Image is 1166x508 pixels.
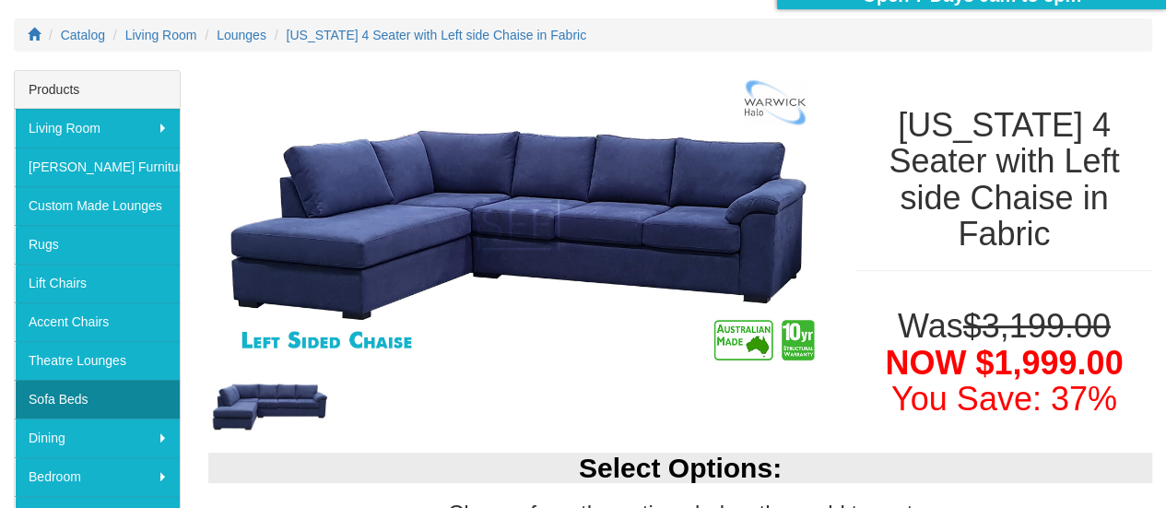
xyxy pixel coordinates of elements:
[217,28,266,42] a: Lounges
[61,28,105,42] a: Catalog
[15,109,180,148] a: Living Room
[579,453,782,483] b: Select Options:
[15,341,180,380] a: Theatre Lounges
[856,107,1152,253] h1: [US_STATE] 4 Seater with Left side Chaise in Fabric
[15,71,180,109] div: Products
[15,419,180,457] a: Dining
[15,264,180,302] a: Lift Chairs
[15,380,180,419] a: Sofa Beds
[15,225,180,264] a: Rugs
[125,28,197,42] a: Living Room
[287,28,587,42] a: [US_STATE] 4 Seater with Left side Chaise in Fabric
[15,302,180,341] a: Accent Chairs
[885,344,1123,382] span: NOW $1,999.00
[15,186,180,225] a: Custom Made Lounges
[15,148,180,186] a: [PERSON_NAME] Furniture
[891,380,1117,418] font: You Save: 37%
[856,308,1152,418] h1: Was
[15,457,180,496] a: Bedroom
[963,307,1111,345] del: $3,199.00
